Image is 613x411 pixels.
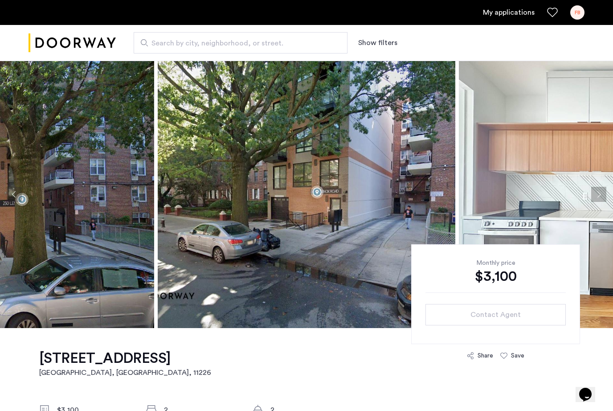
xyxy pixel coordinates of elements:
button: Previous apartment [7,187,22,202]
a: My application [483,7,535,18]
button: Next apartment [591,187,606,202]
span: Contact Agent [470,309,521,320]
div: $3,100 [425,267,566,285]
img: apartment [158,61,455,328]
iframe: chat widget [576,375,604,402]
button: Show or hide filters [358,37,397,48]
div: Share [478,351,493,360]
button: button [425,304,566,325]
h2: [GEOGRAPHIC_DATA], [GEOGRAPHIC_DATA] , 11226 [39,367,211,378]
h1: [STREET_ADDRESS] [39,349,211,367]
img: logo [29,26,116,60]
span: Search by city, neighborhood, or street. [151,38,323,49]
input: Apartment Search [134,32,347,53]
a: Cazamio logo [29,26,116,60]
div: Save [511,351,524,360]
a: [STREET_ADDRESS][GEOGRAPHIC_DATA], [GEOGRAPHIC_DATA], 11226 [39,349,211,378]
div: FB [570,5,584,20]
a: Favorites [547,7,558,18]
div: Monthly price [425,259,566,267]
